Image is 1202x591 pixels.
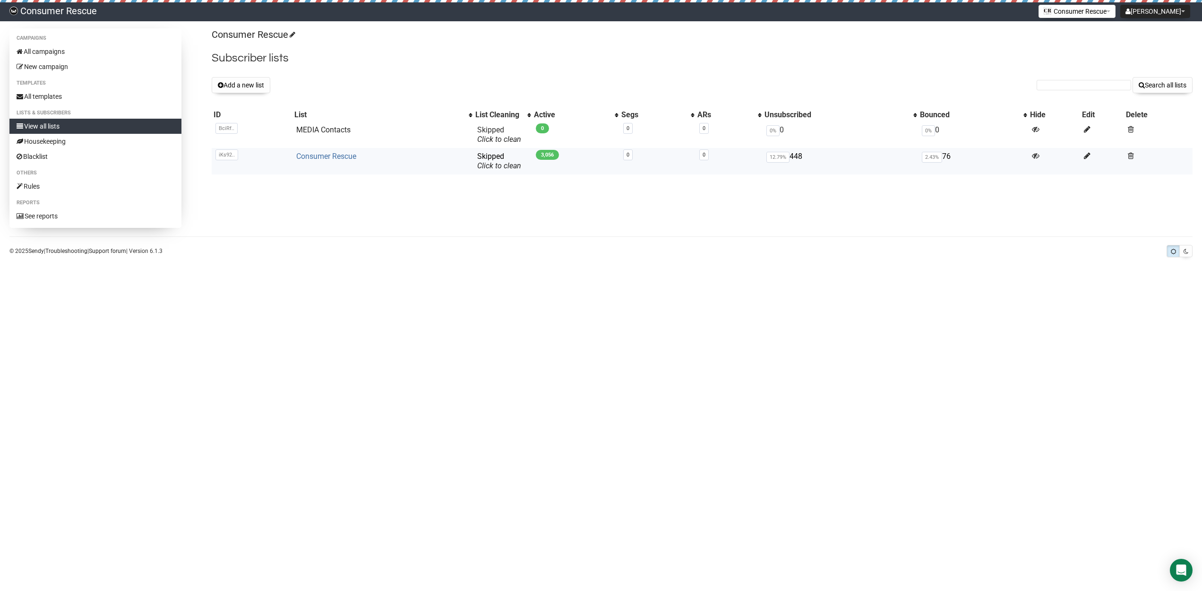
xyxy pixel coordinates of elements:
a: MEDIA Contacts [296,125,351,134]
img: 1.png [1044,7,1051,15]
a: 0 [703,125,705,131]
span: 0 [536,123,549,133]
button: [PERSON_NAME] [1120,5,1190,18]
div: List Cleaning [475,110,523,120]
a: Support forum [89,248,126,254]
td: 0 [763,122,918,148]
a: Sendy [28,248,44,254]
a: See reports [9,209,181,224]
th: Edit: No sort applied, sorting is disabled [1080,108,1125,122]
li: Others [9,167,181,179]
th: Bounced: No sort applied, activate to apply an ascending sort [918,108,1028,122]
p: © 2025 | | | Version 6.1.3 [9,246,163,256]
a: Blacklist [9,149,181,164]
a: All campaigns [9,44,181,59]
span: iKs92.. [215,149,238,160]
li: Lists & subscribers [9,107,181,119]
th: Unsubscribed: No sort applied, activate to apply an ascending sort [763,108,918,122]
div: Edit [1082,110,1123,120]
span: 12.79% [766,152,790,163]
a: Consumer Rescue [212,29,294,40]
a: Housekeeping [9,134,181,149]
a: 0 [627,152,629,158]
div: ARs [697,110,753,120]
a: Troubleshooting [45,248,87,254]
div: Active [534,110,610,120]
div: ID [214,110,291,120]
th: List Cleaning: No sort applied, activate to apply an ascending sort [473,108,532,122]
a: Click to clean [477,161,521,170]
span: Skipped [477,125,521,144]
a: Consumer Rescue [296,152,356,161]
div: Delete [1126,110,1191,120]
a: View all lists [9,119,181,134]
h2: Subscriber lists [212,50,1193,67]
button: Search all lists [1133,77,1193,93]
div: Hide [1030,110,1078,120]
span: 0% [766,125,780,136]
li: Templates [9,78,181,89]
span: 3,056 [536,150,559,160]
a: 0 [703,152,705,158]
span: BciRf.. [215,123,238,134]
a: 0 [627,125,629,131]
a: All templates [9,89,181,104]
span: 0% [922,125,935,136]
th: List: No sort applied, activate to apply an ascending sort [292,108,473,122]
td: 0 [918,122,1028,148]
li: Reports [9,197,181,209]
div: Bounced [920,110,1019,120]
span: Skipped [477,152,521,170]
img: 032b32da22c39c09192400ee8204570a [9,7,18,15]
a: Click to clean [477,135,521,144]
th: Active: No sort applied, activate to apply an ascending sort [532,108,619,122]
th: ID: No sort applied, sorting is disabled [212,108,292,122]
div: List [294,110,464,120]
td: 76 [918,148,1028,174]
div: Segs [621,110,686,120]
div: Unsubscribed [764,110,909,120]
th: Delete: No sort applied, sorting is disabled [1124,108,1193,122]
li: Campaigns [9,33,181,44]
td: 448 [763,148,918,174]
a: New campaign [9,59,181,74]
button: Consumer Rescue [1039,5,1116,18]
div: Open Intercom Messenger [1170,559,1193,582]
button: Add a new list [212,77,270,93]
th: Segs: No sort applied, activate to apply an ascending sort [619,108,695,122]
th: ARs: No sort applied, activate to apply an ascending sort [695,108,763,122]
span: 2.43% [922,152,942,163]
th: Hide: No sort applied, sorting is disabled [1028,108,1080,122]
a: Rules [9,179,181,194]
